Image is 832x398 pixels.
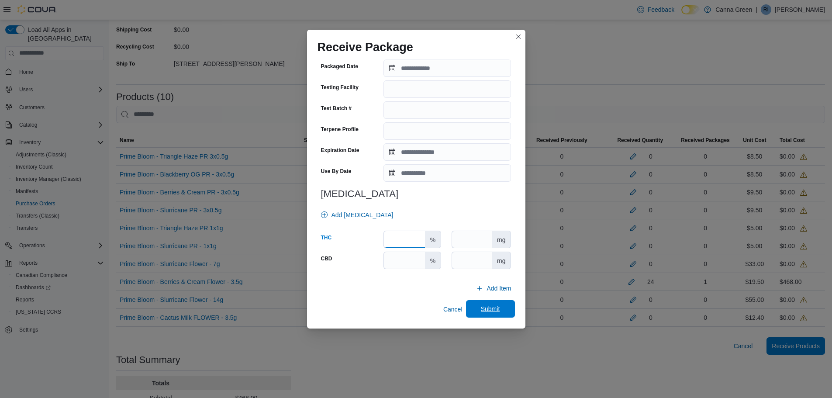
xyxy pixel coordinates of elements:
[473,280,514,297] button: Add Item
[321,234,332,241] label: THC
[321,147,359,154] label: Expiration Date
[425,252,441,269] div: %
[321,63,358,70] label: Packaged Date
[321,105,352,112] label: Test Batch #
[383,59,511,77] input: Press the down key to open a popover containing a calendar.
[318,40,413,54] h1: Receive Package
[492,252,511,269] div: mg
[321,255,332,262] label: CBD
[321,84,359,91] label: Testing Facility
[321,189,511,199] h3: [MEDICAL_DATA]
[331,211,394,219] span: Add [MEDICAL_DATA]
[481,305,500,313] span: Submit
[321,168,352,175] label: Use By Date
[425,231,441,248] div: %
[513,31,524,42] button: Closes this modal window
[466,300,515,318] button: Submit
[321,126,359,133] label: Terpene Profile
[440,301,466,318] button: Cancel
[487,284,511,293] span: Add Item
[443,305,463,314] span: Cancel
[383,164,511,182] input: Press the down key to open a popover containing a calendar.
[318,206,397,224] button: Add [MEDICAL_DATA]
[383,143,511,161] input: Press the down key to open a popover containing a calendar.
[492,231,511,248] div: mg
